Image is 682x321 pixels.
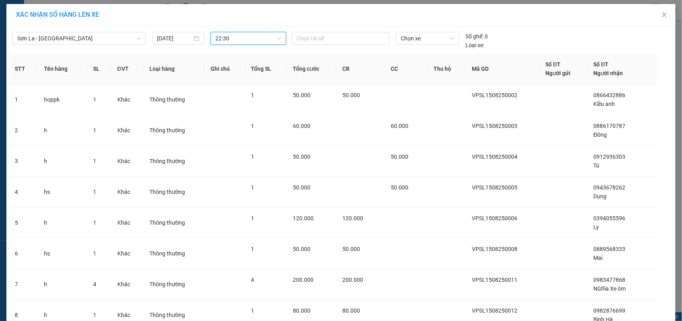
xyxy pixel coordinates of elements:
[8,207,38,238] td: 5
[293,277,314,283] span: 200.000
[204,54,245,84] th: Ghi chú
[594,162,600,169] span: Tú
[594,70,623,76] span: Người nhận
[342,277,363,283] span: 200.000
[472,277,517,283] span: VPSL1508250011
[111,269,143,300] td: Khác
[111,207,143,238] td: Khác
[472,123,517,129] span: VPSL1508250003
[8,54,38,84] th: STT
[293,307,311,314] span: 80.000
[385,54,427,84] th: CC
[38,177,87,207] td: hs
[93,189,96,195] span: 1
[287,54,336,84] th: Tổng cước
[391,123,409,129] span: 60.000
[143,269,205,300] td: Thông thường
[472,215,517,221] span: VPSL1508250006
[594,246,626,252] span: 0889568333
[111,177,143,207] td: Khác
[293,154,311,160] span: 50.000
[111,238,143,269] td: Khác
[594,224,599,230] span: Ly
[594,277,626,283] span: 0983477868
[342,246,360,252] span: 50.000
[245,54,287,84] th: Tổng SL
[143,84,205,115] td: Thông thường
[465,32,488,41] div: 0
[16,11,99,18] span: XÁC NHẬN SỐ HÀNG LÊN XE
[546,61,561,68] span: Số ĐT
[594,255,603,261] span: Mai
[293,215,314,221] span: 120.000
[111,115,143,146] td: Khác
[93,158,96,164] span: 1
[465,41,484,50] span: Loại xe:
[143,177,205,207] td: Thông thường
[251,92,255,98] span: 1
[472,184,517,191] span: VPSL1508250005
[38,84,87,115] td: hoppk
[472,154,517,160] span: VPSL1508250004
[143,115,205,146] td: Thông thường
[38,54,87,84] th: Tên hàng
[93,127,96,134] span: 1
[342,215,363,221] span: 120.000
[111,84,143,115] td: Khác
[8,238,38,269] td: 6
[17,32,141,44] span: Sơn La - Hà Nội
[251,154,255,160] span: 1
[8,177,38,207] td: 4
[8,84,38,115] td: 1
[38,146,87,177] td: h
[594,132,607,138] span: Đông
[594,184,626,191] span: 0943678262
[293,123,311,129] span: 60.000
[93,281,96,287] span: 4
[472,307,517,314] span: VPSL1508250012
[472,246,517,252] span: VPSL1508250008
[87,54,111,84] th: SL
[251,307,255,314] span: 1
[594,92,626,98] span: 0866432886
[594,215,626,221] span: 0394055596
[465,54,539,84] th: Mã GD
[251,215,255,221] span: 1
[594,285,626,292] span: NGhĩa Xe ôm
[143,146,205,177] td: Thông thường
[8,146,38,177] td: 3
[472,92,517,98] span: VPSL1508250002
[251,277,255,283] span: 4
[594,101,615,107] span: Kiều anh
[215,32,281,44] span: 22:30
[93,96,96,103] span: 1
[336,54,384,84] th: CR
[594,61,609,68] span: Số ĐT
[293,246,311,252] span: 50.000
[594,193,607,199] span: Dụng
[251,246,255,252] span: 1
[111,146,143,177] td: Khác
[546,70,571,76] span: Người gửi
[93,219,96,226] span: 1
[251,123,255,129] span: 1
[465,32,483,41] span: Số ghế:
[143,207,205,238] td: Thông thường
[38,238,87,269] td: hs
[13,47,145,53] div: Tên hàng
[251,184,255,191] span: 1
[111,54,143,84] th: ĐVT
[157,34,192,43] input: 15/08/2025
[594,307,626,314] span: 0982876699
[661,12,668,18] span: close
[11,55,147,73] div: hx
[427,54,465,84] th: Thu hộ
[293,92,311,98] span: 50.000
[342,307,360,314] span: 80.000
[38,115,87,146] td: h
[342,92,360,98] span: 50.000
[143,238,205,269] td: Thông thường
[293,184,311,191] span: 50.000
[8,115,38,146] td: 2
[391,154,409,160] span: 50.000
